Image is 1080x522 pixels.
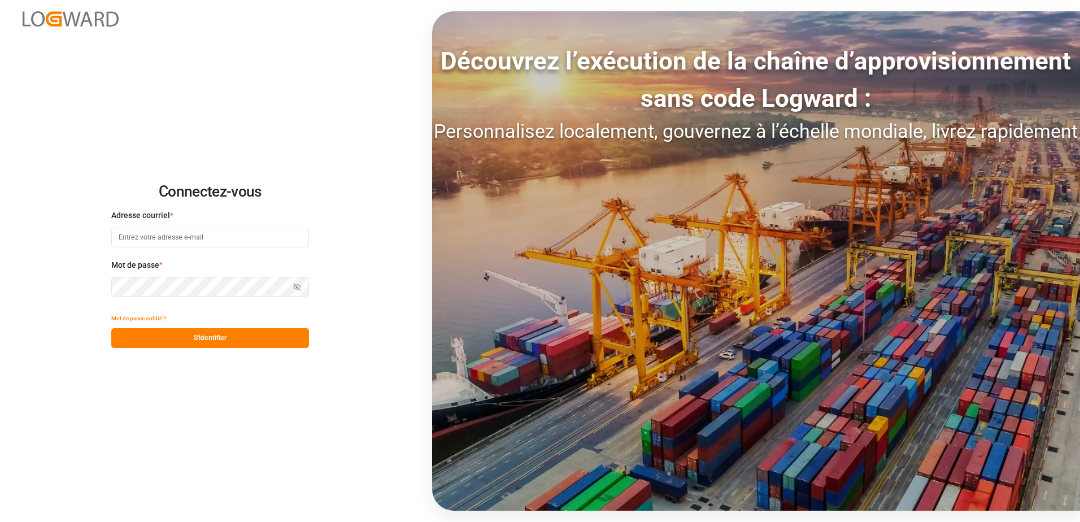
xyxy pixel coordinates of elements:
[111,259,159,271] span: Mot de passe
[23,11,119,27] img: Logward_new_orange.png
[111,328,309,348] button: S'identifier
[111,174,309,210] h2: Connectez-vous
[432,42,1080,117] div: Découvrez l’exécution de la chaîne d’approvisionnement sans code Logward :
[111,228,309,247] input: Entrez votre adresse e-mail
[111,308,166,328] button: Mot de passe oublié ?
[111,210,170,221] span: Adresse courriel
[432,117,1080,146] div: Personnalisez localement, gouvernez à l’échelle mondiale, livrez rapidement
